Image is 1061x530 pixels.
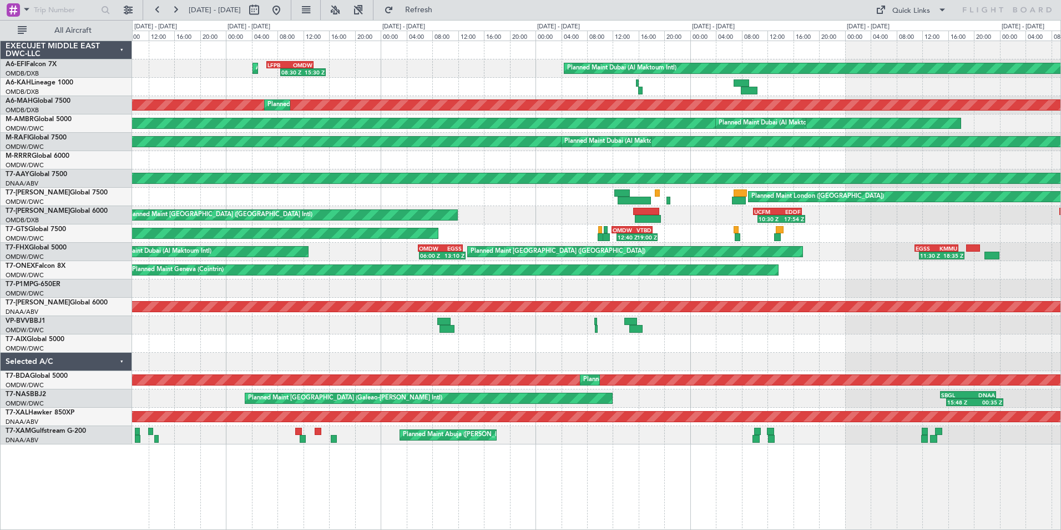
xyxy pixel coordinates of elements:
div: 19:00 Z [637,234,656,241]
a: T7-GTSGlobal 7500 [6,226,66,233]
div: DNAA [968,392,994,398]
a: OMDW/DWC [6,124,44,133]
div: 20:00 [819,31,845,41]
div: 20:00 [355,31,381,41]
button: Quick Links [870,1,952,19]
span: T7-XAM [6,428,31,434]
a: OMDW/DWC [6,161,44,169]
div: 10:30 Z [759,216,781,222]
a: T7-ONEXFalcon 8X [6,263,65,269]
span: All Aircraft [29,27,117,34]
div: 12:00 [458,31,484,41]
div: 16:00 [639,31,664,41]
div: Planned Maint [GEOGRAPHIC_DATA] ([GEOGRAPHIC_DATA]) [471,243,645,260]
div: 08:00 [742,31,767,41]
div: 04:00 [407,31,432,41]
a: OMDB/DXB [6,106,39,114]
div: Planned Maint London ([GEOGRAPHIC_DATA]) [751,188,884,205]
div: Planned Maint [GEOGRAPHIC_DATA] (Galeao-[PERSON_NAME] Intl) [248,390,442,407]
a: T7-[PERSON_NAME]Global 7500 [6,189,108,196]
div: [DATE] - [DATE] [1002,22,1044,32]
a: T7-AAYGlobal 7500 [6,171,67,178]
div: 04:00 [562,31,587,41]
a: OMDW/DWC [6,198,44,206]
div: Planned Maint Abuja ([PERSON_NAME] Intl) [403,427,528,443]
div: Planned Maint Geneva (Cointrin) [132,262,224,278]
div: 00:00 [690,31,716,41]
span: T7-[PERSON_NAME] [6,299,70,306]
div: OMDW [290,62,312,68]
div: KMMU [936,245,957,252]
a: T7-XAMGulfstream G-200 [6,428,86,434]
a: A6-EFIFalcon 7X [6,61,57,68]
div: 18:35 Z [942,252,963,259]
a: DNAA/ABV [6,308,38,316]
div: [DATE] - [DATE] [692,22,735,32]
div: Planned Maint [GEOGRAPHIC_DATA] ([GEOGRAPHIC_DATA] Intl) [267,97,453,113]
a: OMDB/DXB [6,88,39,96]
a: OMDW/DWC [6,253,44,261]
span: T7-XAL [6,409,28,416]
a: M-RAFIGlobal 7500 [6,134,67,141]
a: M-AMBRGlobal 5000 [6,116,72,123]
span: A6-EFI [6,61,26,68]
a: A6-KAHLineage 1000 [6,79,73,86]
span: T7-BDA [6,373,30,379]
div: OMDW [613,227,632,233]
div: UCFM [754,208,777,215]
div: Planned Maint Dubai (Al Maktoum Intl) [567,60,676,77]
div: 16:00 [329,31,355,41]
button: All Aircraft [12,22,120,39]
div: 12:00 [922,31,948,41]
div: 00:35 Z [975,399,1002,406]
a: T7-FHXGlobal 5000 [6,244,67,251]
div: EDDF [777,208,801,215]
span: T7-ONEX [6,263,35,269]
div: 04:00 [252,31,277,41]
div: OMDW [419,245,440,252]
a: VP-BVVBBJ1 [6,318,46,324]
div: 12:00 [613,31,638,41]
div: 08:30 Z [281,69,303,76]
span: Refresh [396,6,442,14]
div: 08:00 [587,31,613,41]
span: M-RAFI [6,134,29,141]
div: 00:00 [845,31,871,41]
div: 06:00 Z [420,252,442,259]
a: OMDW/DWC [6,399,44,408]
div: [DATE] - [DATE] [847,22,890,32]
div: [DATE] - [DATE] [537,22,580,32]
div: 20:00 [664,31,690,41]
a: OMDW/DWC [6,344,44,353]
div: 12:00 [149,31,174,41]
a: OMDW/DWC [6,381,44,389]
span: T7-FHX [6,244,29,251]
div: Quick Links [892,6,930,17]
div: 12:00 [767,31,793,41]
div: 04:00 [871,31,896,41]
a: OMDW/DWC [6,289,44,298]
div: Unplanned Maint [GEOGRAPHIC_DATA] ([GEOGRAPHIC_DATA] Intl) [119,207,312,223]
div: 04:00 [1025,31,1051,41]
a: DNAA/ABV [6,436,38,444]
div: Planned Maint Dubai (Al Maktoum Intl) [102,243,211,260]
a: OMDB/DXB [6,216,39,224]
div: EGSS [916,245,936,252]
div: EGSS [440,245,461,252]
a: OMDW/DWC [6,326,44,334]
div: [DATE] - [DATE] [134,22,177,32]
div: [DATE] - [DATE] [382,22,425,32]
span: T7-AAY [6,171,29,178]
span: T7-GTS [6,226,28,233]
div: Planned Maint Dubai (Al Maktoum Intl) [719,115,828,132]
a: OMDW/DWC [6,271,44,279]
div: 12:40 Z [618,234,637,241]
div: 20:00 [510,31,535,41]
a: T7-NASBBJ2 [6,391,46,398]
div: 11:30 Z [920,252,942,259]
div: 00:00 [381,31,406,41]
div: [DATE] - [DATE] [228,22,270,32]
div: 13:10 Z [442,252,464,259]
a: DNAA/ABV [6,179,38,188]
div: 08:00 [897,31,922,41]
